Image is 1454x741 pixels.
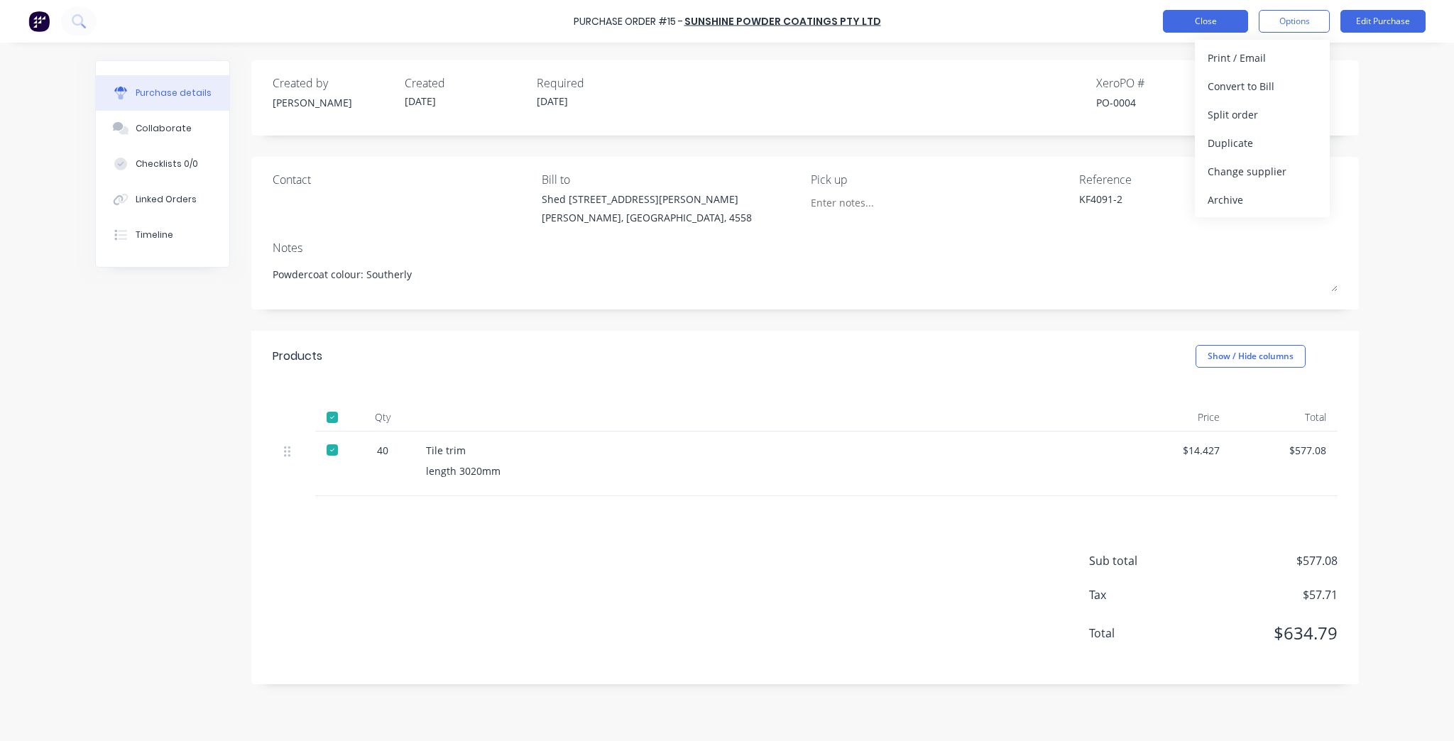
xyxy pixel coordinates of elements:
[1340,10,1426,33] button: Edit Purchase
[426,463,1113,478] div: length 3020mm
[811,192,940,213] input: Enter notes...
[136,122,192,135] div: Collaborate
[273,171,531,188] div: Contact
[1208,161,1317,182] div: Change supplier
[537,75,657,92] div: Required
[1208,133,1317,153] div: Duplicate
[542,210,752,225] div: [PERSON_NAME], [GEOGRAPHIC_DATA], 4558
[1163,10,1248,33] button: Close
[273,260,1338,292] textarea: Powdercoat colour: Southerly
[1208,48,1317,68] div: Print / Email
[1196,345,1306,368] button: Show / Hide columns
[362,443,403,458] div: 40
[1096,75,1217,92] div: Xero PO #
[1196,620,1338,646] span: $634.79
[96,75,229,111] button: Purchase details
[273,95,393,110] div: [PERSON_NAME]
[1096,95,1217,110] div: PO-0004
[1079,192,1257,224] textarea: KF4091-2
[1259,10,1330,33] button: Options
[96,111,229,146] button: Collaborate
[351,403,415,432] div: Qty
[542,171,800,188] div: Bill to
[1089,586,1196,603] span: Tax
[1231,403,1338,432] div: Total
[684,14,881,28] a: Sunshine Powder Coatings Pty Ltd
[1125,403,1231,432] div: Price
[426,443,1113,458] div: Tile trim
[136,193,197,206] div: Linked Orders
[811,171,1069,188] div: Pick up
[1079,171,1338,188] div: Reference
[574,14,683,29] div: Purchase Order #15 -
[405,75,525,92] div: Created
[273,348,322,365] div: Products
[1196,552,1338,569] span: $577.08
[1196,586,1338,603] span: $57.71
[136,87,212,99] div: Purchase details
[96,146,229,182] button: Checklists 0/0
[542,192,752,207] div: Shed [STREET_ADDRESS][PERSON_NAME]
[1242,443,1326,458] div: $577.08
[96,182,229,217] button: Linked Orders
[273,239,1338,256] div: Notes
[273,75,393,92] div: Created by
[1136,443,1220,458] div: $14.427
[1089,625,1196,642] span: Total
[136,158,198,170] div: Checklists 0/0
[1208,190,1317,210] div: Archive
[1208,104,1317,125] div: Split order
[1208,76,1317,97] div: Convert to Bill
[136,229,173,241] div: Timeline
[1089,552,1196,569] span: Sub total
[28,11,50,32] img: Factory
[96,217,229,253] button: Timeline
